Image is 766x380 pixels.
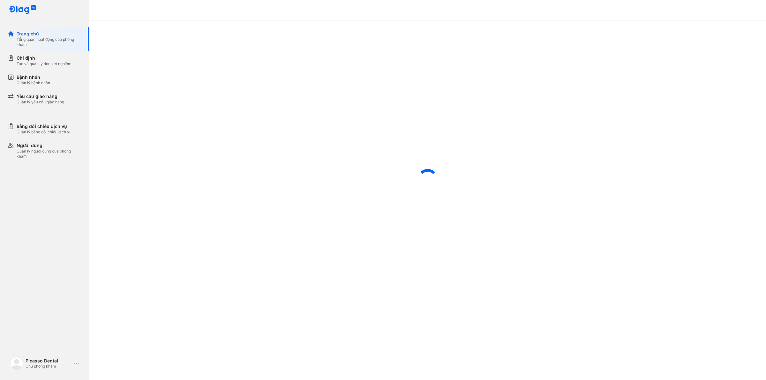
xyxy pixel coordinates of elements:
[26,358,71,364] div: Picasso Dental
[17,80,50,86] div: Quản lý bệnh nhân
[9,5,36,15] img: logo
[17,100,64,105] div: Quản lý yêu cầu giao hàng
[10,357,23,370] img: logo
[17,74,50,80] div: Bệnh nhân
[17,130,71,135] div: Quản lý bảng đối chiếu dịch vụ
[17,123,71,130] div: Bảng đối chiếu dịch vụ
[26,364,71,369] div: Chủ phòng khám
[17,61,71,66] div: Tạo và quản lý đơn xét nghiệm
[17,149,82,159] div: Quản lý người dùng của phòng khám
[17,37,82,47] div: Tổng quan hoạt động của phòng khám
[17,55,71,61] div: Chỉ định
[17,142,82,149] div: Người dùng
[17,93,64,100] div: Yêu cầu giao hàng
[17,31,82,37] div: Trang chủ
